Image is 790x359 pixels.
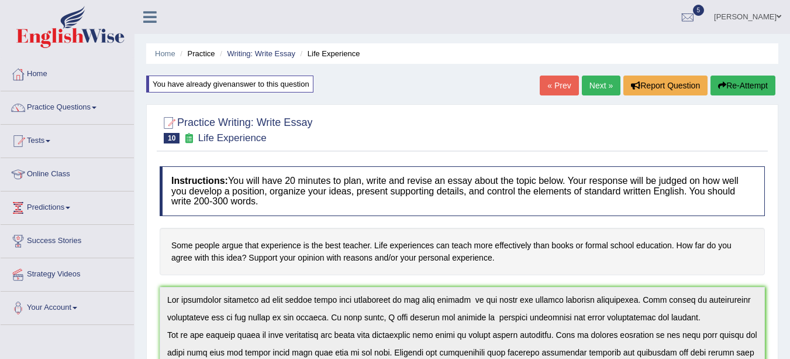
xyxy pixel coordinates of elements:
a: Online Class [1,158,134,187]
h4: Some people argue that experience is the best teacher. Life experiences can teach more effectivel... [160,228,765,275]
button: Report Question [623,76,708,95]
small: Life Experience [198,132,267,143]
a: Practice Questions [1,91,134,121]
a: Writing: Write Essay [227,49,295,58]
span: 10 [164,133,180,143]
small: Exam occurring question [182,133,195,144]
a: Next » [582,76,620,95]
a: Your Account [1,292,134,321]
a: Home [155,49,175,58]
h2: Practice Writing: Write Essay [160,114,312,143]
li: Practice [177,48,215,59]
a: Success Stories [1,225,134,254]
a: Predictions [1,192,134,221]
h4: You will have 20 minutes to plan, write and revise an essay about the topic below. Your response ... [160,166,765,216]
span: 5 [693,5,705,16]
li: Life Experience [298,48,360,59]
b: Instructions: [171,176,228,186]
a: « Prev [540,76,578,95]
button: Re-Attempt [710,76,775,95]
a: Strategy Videos [1,258,134,288]
a: Tests [1,125,134,154]
a: Home [1,58,134,87]
div: You have already given answer to this question [146,76,313,93]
